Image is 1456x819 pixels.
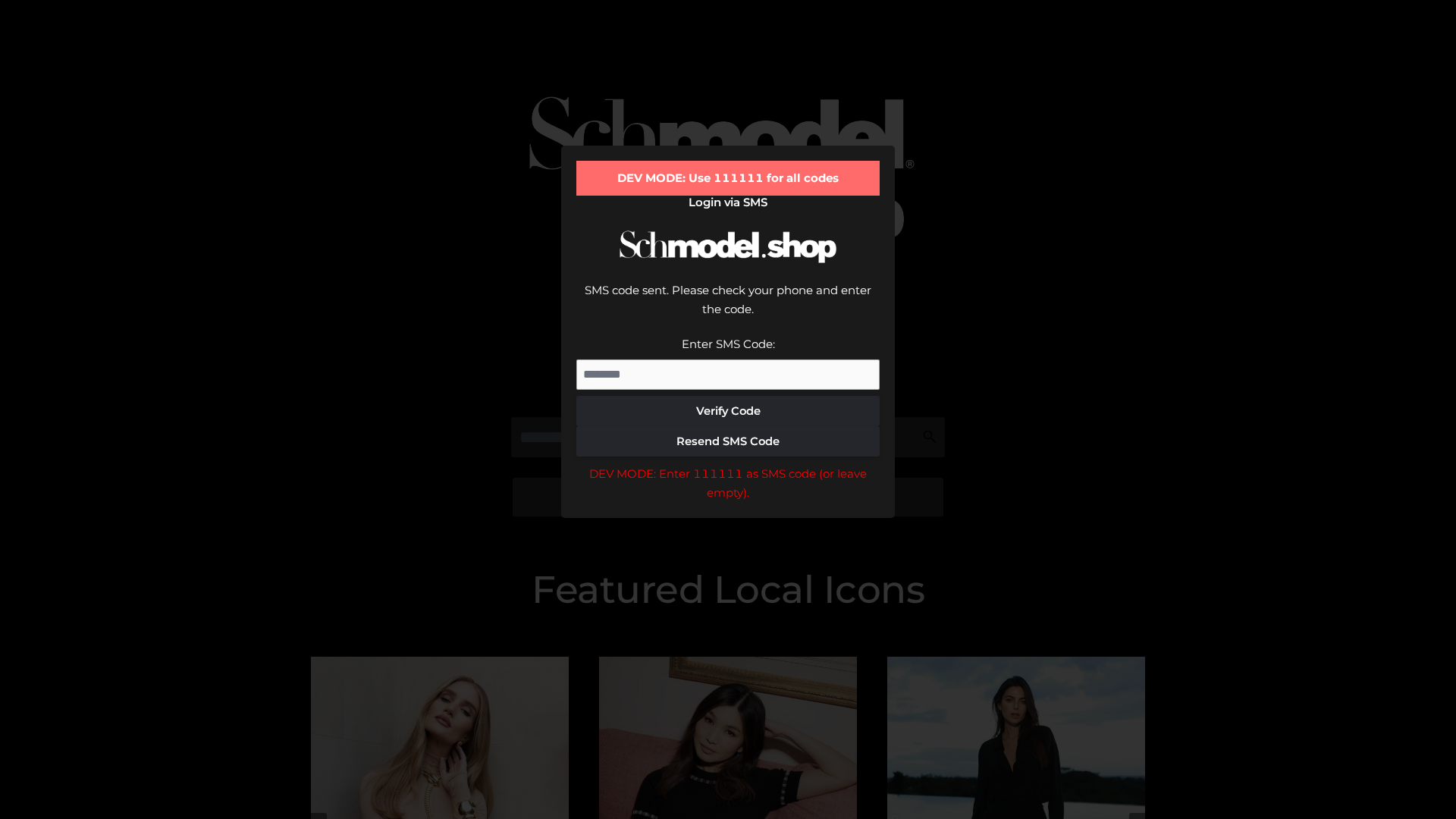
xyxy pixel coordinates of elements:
[576,196,880,209] h2: Login via SMS
[576,396,880,426] button: Verify Code
[576,281,880,334] div: SMS code sent. Please check your phone and enter the code.
[576,426,880,457] button: Resend SMS Code
[576,161,880,196] div: DEV MODE: Use 111111 for all codes
[614,217,842,277] img: Schmodel Logo
[682,337,775,351] label: Enter SMS Code:
[576,464,880,503] div: DEV MODE: Enter 111111 as SMS code (or leave empty).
